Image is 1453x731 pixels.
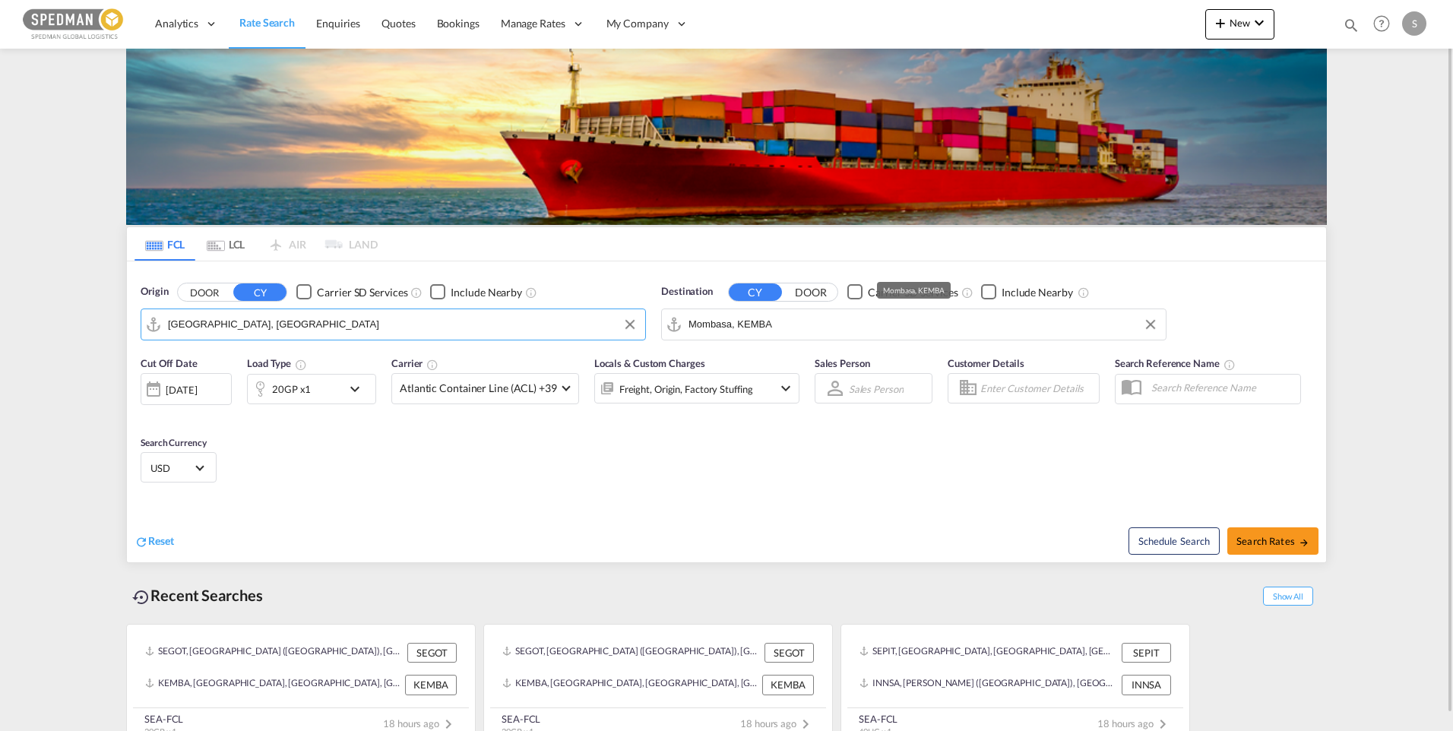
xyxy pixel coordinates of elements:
[148,534,174,547] span: Reset
[777,379,795,397] md-icon: icon-chevron-down
[405,675,457,695] div: KEMBA
[141,373,232,405] div: [DATE]
[502,643,761,663] div: SEGOT, Gothenburg (Goteborg), Sweden, Northern Europe, Europe
[317,285,407,300] div: Carrier SD Services
[948,357,1024,369] span: Customer Details
[502,712,540,726] div: SEA-FCL
[316,17,360,30] span: Enquiries
[729,283,782,301] button: CY
[141,357,198,369] span: Cut Off Date
[1250,14,1268,32] md-icon: icon-chevron-down
[502,675,758,695] div: KEMBA, Mombasa, Kenya, Eastern Africa, Africa
[859,643,1118,663] div: SEPIT, Pitea, Sweden, Northern Europe, Europe
[381,17,415,30] span: Quotes
[1227,527,1318,555] button: Search Ratesicon-arrow-right
[594,373,799,403] div: Freight Origin Factory Stuffingicon-chevron-down
[859,712,897,726] div: SEA-FCL
[126,49,1327,225] img: LCL+%26+FCL+BACKGROUND.png
[1097,717,1172,729] span: 18 hours ago
[594,357,705,369] span: Locals & Custom Charges
[1211,17,1268,29] span: New
[407,643,457,663] div: SEGOT
[127,261,1326,562] div: Origin DOOR CY Checkbox No InkUnchecked: Search for CY (Container Yard) services for all selected...
[437,17,480,30] span: Bookings
[1263,587,1313,606] span: Show All
[1402,11,1426,36] div: S
[847,378,905,400] md-select: Sales Person
[295,359,307,371] md-icon: icon-information-outline
[847,284,958,300] md-checkbox: Checkbox No Ink
[149,457,208,479] md-select: Select Currency: $ USDUnited States Dollar
[135,533,174,550] div: icon-refreshReset
[1122,643,1171,663] div: SEPIT
[764,643,814,663] div: SEGOT
[451,285,522,300] div: Include Nearby
[1129,527,1220,555] button: Note: By default Schedule search will only considerorigin ports, destination ports and cut off da...
[1205,9,1274,40] button: icon-plus 400-fgNewicon-chevron-down
[762,675,814,695] div: KEMBA
[145,643,404,663] div: SEGOT, Gothenburg (Goteborg), Sweden, Northern Europe, Europe
[126,578,269,612] div: Recent Searches
[296,284,407,300] md-checkbox: Checkbox No Ink
[1078,286,1090,299] md-icon: Unchecked: Ignores neighbouring ports when fetching rates.Checked : Includes neighbouring ports w...
[247,374,376,404] div: 20GP x1icon-chevron-down
[391,357,438,369] span: Carrier
[1369,11,1394,36] span: Help
[135,535,148,549] md-icon: icon-refresh
[815,357,870,369] span: Sales Person
[689,313,1158,336] input: Search by Port
[1115,357,1236,369] span: Search Reference Name
[606,16,669,31] span: My Company
[135,227,378,261] md-pagination-wrapper: Use the left and right arrow keys to navigate between tabs
[410,286,423,299] md-icon: Unchecked: Search for CY (Container Yard) services for all selected carriers.Checked : Search for...
[1369,11,1402,38] div: Help
[501,16,565,31] span: Manage Rates
[619,378,753,400] div: Freight Origin Factory Stuffing
[383,717,457,729] span: 18 hours ago
[426,359,438,371] md-icon: The selected Trucker/Carrierwill be displayed in the rate results If the rates are from another f...
[168,313,638,336] input: Search by Port
[155,16,198,31] span: Analytics
[346,380,372,398] md-icon: icon-chevron-down
[525,286,537,299] md-icon: Unchecked: Ignores neighbouring ports when fetching rates.Checked : Includes neighbouring ports w...
[141,284,168,299] span: Origin
[195,227,256,261] md-tab-item: LCL
[144,712,183,726] div: SEA-FCL
[961,286,973,299] md-icon: Unchecked: Search for CY (Container Yard) services for all selected carriers.Checked : Search for...
[141,437,207,448] span: Search Currency
[1343,17,1360,33] md-icon: icon-magnify
[272,378,311,400] div: 20GP x1
[1223,359,1236,371] md-icon: Your search will be saved by the below given name
[883,282,945,299] div: Mombasa, KEMBA
[868,285,958,300] div: Carrier SD Services
[1144,376,1300,399] input: Search Reference Name
[400,381,557,396] span: Atlantic Container Line (ACL) +39
[981,284,1073,300] md-checkbox: Checkbox No Ink
[141,403,152,424] md-datepicker: Select
[430,284,522,300] md-checkbox: Checkbox No Ink
[859,675,1118,695] div: INNSA, Jawaharlal Nehru (Nhava Sheva), India, Indian Subcontinent, Asia Pacific
[23,7,125,41] img: c12ca350ff1b11efb6b291369744d907.png
[784,283,837,301] button: DOOR
[619,313,641,336] button: Clear Input
[1139,313,1162,336] button: Clear Input
[980,377,1094,400] input: Enter Customer Details
[166,383,197,397] div: [DATE]
[662,309,1166,340] md-input-container: Mombasa, KEMBA
[141,309,645,340] md-input-container: Helsingborg, SEHEL
[233,283,286,301] button: CY
[1236,535,1309,547] span: Search Rates
[1343,17,1360,40] div: icon-magnify
[247,357,307,369] span: Load Type
[135,227,195,261] md-tab-item: FCL
[1299,537,1309,548] md-icon: icon-arrow-right
[145,675,401,695] div: KEMBA, Mombasa, Kenya, Eastern Africa, Africa
[178,283,231,301] button: DOOR
[740,717,815,729] span: 18 hours ago
[150,461,193,475] span: USD
[661,284,713,299] span: Destination
[132,588,150,606] md-icon: icon-backup-restore
[1122,675,1171,695] div: INNSA
[239,16,295,29] span: Rate Search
